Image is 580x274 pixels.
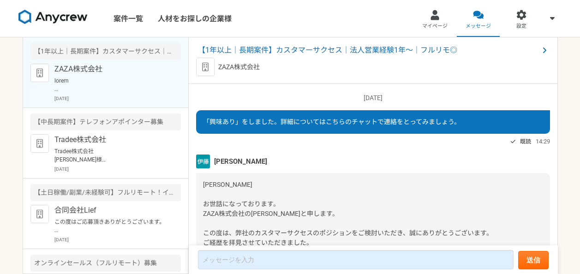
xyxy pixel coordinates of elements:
[218,62,260,72] p: ZAZA株式会社
[422,23,448,30] span: マイページ
[30,134,49,153] img: default_org_logo-42cde973f59100197ec2c8e796e4974ac8490bb5b08a0eb061ff975e4574aa76.png
[203,118,460,125] span: 「興味あり」をしました。詳細についてはこちらのチャットで連絡をとってみましょう。
[54,166,181,173] p: [DATE]
[54,134,168,145] p: Tradee株式会社
[466,23,491,30] span: メッセージ
[198,45,539,56] span: 【1年以上｜長期案件】カスタマーサクセス｜法人営業経験1年〜｜フルリモ◎
[30,205,49,223] img: default_org_logo-42cde973f59100197ec2c8e796e4974ac8490bb5b08a0eb061ff975e4574aa76.png
[30,113,181,131] div: 【中長期案件】テレフォンアポインター募集
[516,23,526,30] span: 設定
[54,77,168,93] p: lorem ipsumdolors。 AMETconsectetura。 elit、seddoeiusmodtemporincididu、utlaboreetdo。 magnaaliquaeni...
[520,136,531,147] span: 既読
[30,43,181,60] div: 【1年以上｜長期案件】カスタマーサクセス｜法人営業経験1年〜｜フルリモ◎
[214,156,267,167] span: [PERSON_NAME]
[30,64,49,82] img: default_org_logo-42cde973f59100197ec2c8e796e4974ac8490bb5b08a0eb061ff975e4574aa76.png
[518,251,549,269] button: 送信
[30,184,181,201] div: 【土日稼働/副業/未経験可】フルリモート！インサイドセールス募集（長期案件）
[30,255,181,272] div: オンラインセールス（フルリモート）募集
[54,236,181,243] p: [DATE]
[196,155,210,168] img: unnamed.png
[196,93,550,103] p: [DATE]
[54,147,168,164] p: Tradee株式会社 [PERSON_NAME]様 お世話になっております。 ご連絡が遅くなり申し訳ございません。 今回平日のフルタイムの仕事を検討してましたので、問題ございません。 給料面の件...
[196,58,215,76] img: default_org_logo-42cde973f59100197ec2c8e796e4974ac8490bb5b08a0eb061ff975e4574aa76.png
[18,10,88,24] img: 8DqYSo04kwAAAAASUVORK5CYII=
[54,64,168,75] p: ZAZA株式会社
[54,205,168,216] p: 合同会社Lief
[54,218,168,234] p: この度はご応募頂きありがとうございます。 採用担当の[PERSON_NAME]と申します。 面接に進むにあたり、下記の内容を頂きたいです。 よろしくお願いいたします。 ⑴お名前/読み方 ⑵年齢 ...
[54,95,181,102] p: [DATE]
[536,137,550,146] span: 14:29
